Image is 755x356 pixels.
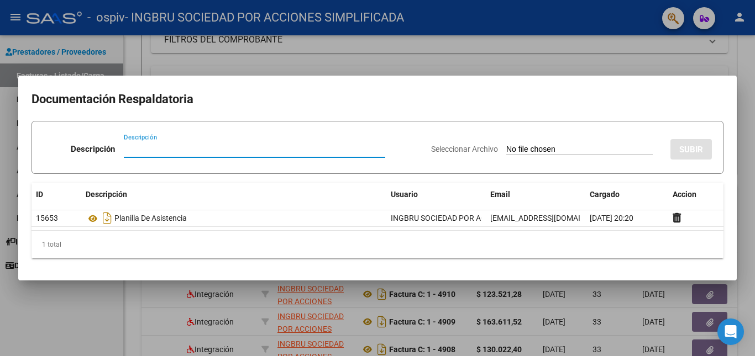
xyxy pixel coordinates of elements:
[673,190,696,199] span: Accion
[486,183,585,206] datatable-header-cell: Email
[717,318,744,345] div: Open Intercom Messenger
[36,190,43,199] span: ID
[585,183,668,206] datatable-header-cell: Cargado
[71,143,115,156] p: Descripción
[431,145,498,153] span: Seleccionar Archivo
[32,231,723,258] div: 1 total
[32,89,723,110] h2: Documentación Respaldatoria
[590,190,620,199] span: Cargado
[679,145,703,155] span: SUBIR
[386,183,486,206] datatable-header-cell: Usuario
[36,214,58,222] span: 15653
[670,139,712,160] button: SUBIR
[590,214,633,222] span: [DATE] 20:20
[81,183,386,206] datatable-header-cell: Descripción
[391,214,566,222] span: INGBRU SOCIEDAD POR ACCIONES SIMPLIFICADA
[391,190,418,199] span: Usuario
[86,190,127,199] span: Descripción
[668,183,723,206] datatable-header-cell: Accion
[490,190,510,199] span: Email
[100,209,114,227] i: Descargar documento
[86,209,382,227] div: Planilla De Asistencia
[32,183,81,206] datatable-header-cell: ID
[490,214,613,222] span: [EMAIL_ADDRESS][DOMAIN_NAME]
